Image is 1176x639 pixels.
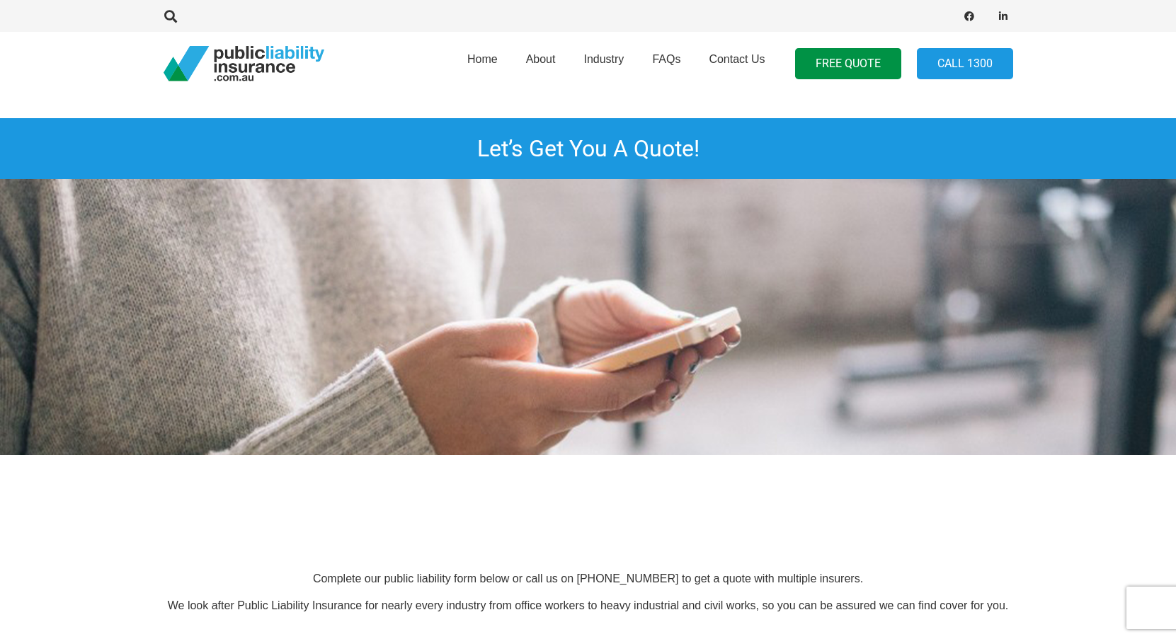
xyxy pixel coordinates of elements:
[993,6,1013,26] a: LinkedIn
[795,48,901,80] a: FREE QUOTE
[959,6,979,26] a: Facebook
[164,598,1013,614] p: We look after Public Liability Insurance for nearly every industry from office workers to heavy i...
[610,455,680,526] img: qbe
[583,53,624,65] span: Industry
[164,571,1013,587] p: Complete our public liability form below or call us on [PHONE_NUMBER] to get a quote with multipl...
[22,455,93,526] img: zurich
[917,48,1013,80] a: Call 1300
[453,28,512,100] a: Home
[1002,455,1073,526] img: protecsure
[218,455,289,526] img: Vero
[652,53,680,65] span: FAQs
[414,455,485,526] img: steadfast
[569,28,638,100] a: Industry
[164,46,324,81] a: pli_logotransparent
[695,28,779,100] a: Contact Us
[526,53,556,65] span: About
[512,28,570,100] a: About
[709,53,765,65] span: Contact Us
[467,53,498,65] span: Home
[638,28,695,100] a: FAQs
[157,10,185,23] a: Search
